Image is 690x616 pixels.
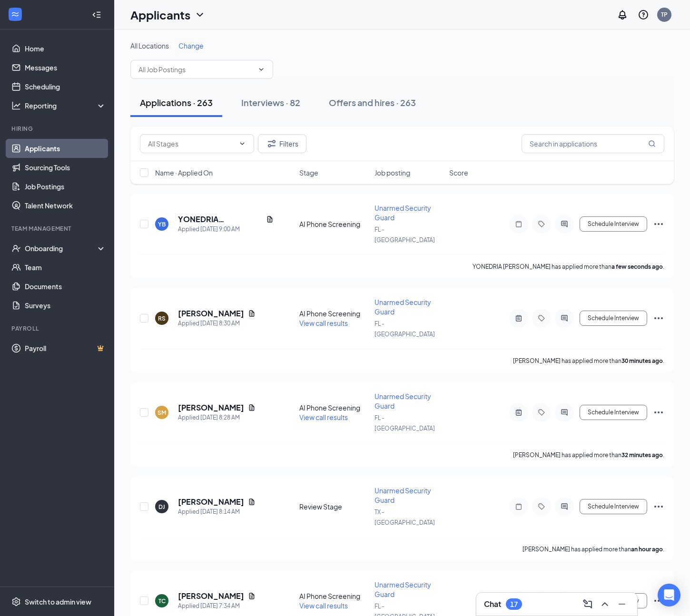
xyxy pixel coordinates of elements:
[513,451,664,459] p: [PERSON_NAME] has applied more than .
[653,218,664,230] svg: Ellipses
[178,308,244,319] h5: [PERSON_NAME]
[140,97,213,108] div: Applications · 263
[25,597,91,606] div: Switch to admin view
[248,498,256,506] svg: Document
[375,392,431,410] span: Unarmed Security Guard
[158,503,165,511] div: DJ
[580,596,595,612] button: ComposeMessage
[653,313,664,324] svg: Ellipses
[138,64,254,75] input: All Job Postings
[25,296,106,315] a: Surveys
[522,545,664,553] p: [PERSON_NAME] has applied more than .
[536,409,547,416] svg: Tag
[11,125,104,133] div: Hiring
[375,168,410,177] span: Job posting
[178,214,262,225] h5: YONEDRIA [PERSON_NAME]
[658,584,680,606] div: Open Intercom Messenger
[178,497,244,507] h5: [PERSON_NAME]
[484,599,501,609] h3: Chat
[178,41,204,50] span: Change
[375,298,431,316] span: Unarmed Security Guard
[375,204,431,222] span: Unarmed Security Guard
[473,263,664,271] p: YONEDRIA [PERSON_NAME] has applied more than .
[648,140,656,147] svg: MagnifyingGlass
[329,97,416,108] div: Offers and hires · 263
[248,592,256,600] svg: Document
[597,596,612,612] button: ChevronUp
[631,546,663,553] b: an hour ago
[375,486,431,504] span: Unarmed Security Guard
[621,451,663,459] b: 32 minutes ago
[653,501,664,512] svg: Ellipses
[580,405,647,420] button: Schedule Interview
[248,310,256,317] svg: Document
[158,314,166,323] div: RS
[130,7,190,23] h1: Applicants
[611,263,663,270] b: a few seconds ago
[155,168,213,177] span: Name · Applied On
[299,601,348,610] span: View call results
[194,9,206,20] svg: ChevronDown
[513,314,524,322] svg: ActiveNote
[25,196,106,215] a: Talent Network
[580,311,647,326] button: Schedule Interview
[299,168,318,177] span: Stage
[375,320,435,338] span: FL - [GEOGRAPHIC_DATA]
[536,503,547,510] svg: Tag
[178,591,244,601] h5: [PERSON_NAME]
[130,41,169,50] span: All Locations
[299,502,369,511] div: Review Stage
[513,409,524,416] svg: ActiveNote
[536,220,547,228] svg: Tag
[299,319,348,327] span: View call results
[178,507,256,517] div: Applied [DATE] 8:14 AM
[158,409,166,417] div: SM
[536,314,547,322] svg: Tag
[178,413,256,422] div: Applied [DATE] 8:28 AM
[559,220,570,228] svg: ActiveChat
[661,10,668,19] div: TP
[148,138,235,149] input: All Stages
[25,58,106,77] a: Messages
[248,404,256,411] svg: Document
[10,10,20,19] svg: WorkstreamLogo
[257,66,265,73] svg: ChevronDown
[299,403,369,412] div: AI Phone Screening
[580,216,647,232] button: Schedule Interview
[11,244,21,253] svg: UserCheck
[158,597,166,605] div: TC
[375,580,431,598] span: Unarmed Security Guard
[513,357,664,365] p: [PERSON_NAME] has applied more than .
[25,339,106,358] a: PayrollCrown
[599,598,611,610] svg: ChevronUp
[178,402,244,413] h5: [PERSON_NAME]
[616,598,628,610] svg: Minimize
[513,503,524,510] svg: Note
[178,601,256,611] div: Applied [DATE] 7:34 AM
[614,596,630,612] button: Minimize
[25,139,106,158] a: Applicants
[621,357,663,364] b: 30 minutes ago
[258,134,306,153] button: Filter Filters
[299,219,369,229] div: AI Phone Screening
[513,220,524,228] svg: Note
[559,409,570,416] svg: ActiveChat
[582,598,593,610] svg: ComposeMessage
[375,508,435,526] span: TX - [GEOGRAPHIC_DATA]
[178,225,274,234] div: Applied [DATE] 9:00 AM
[11,597,21,606] svg: Settings
[25,177,106,196] a: Job Postings
[510,600,518,608] div: 17
[638,9,649,20] svg: QuestionInfo
[449,168,468,177] span: Score
[158,220,166,228] div: YB
[299,591,369,601] div: AI Phone Screening
[559,314,570,322] svg: ActiveChat
[92,10,101,20] svg: Collapse
[522,134,664,153] input: Search in applications
[559,503,570,510] svg: ActiveChat
[299,309,369,318] div: AI Phone Screening
[299,413,348,421] span: View call results
[25,101,107,110] div: Reporting
[375,414,435,432] span: FL - [GEOGRAPHIC_DATA]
